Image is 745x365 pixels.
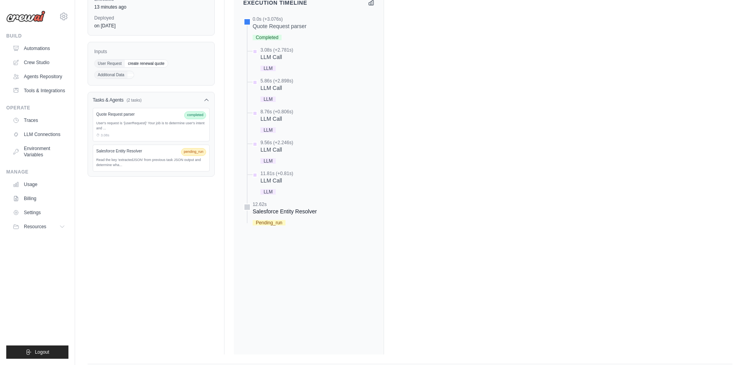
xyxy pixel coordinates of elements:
[181,148,206,156] span: pending_run
[260,53,293,61] div: LLM Call
[96,133,206,138] div: ⏱ 3.08s
[253,220,285,225] span: Pending_run
[184,111,206,119] span: completed
[9,178,68,191] a: Usage
[6,11,45,22] img: Logo
[127,97,142,103] span: (2 tasks)
[35,349,49,355] span: Logout
[260,66,276,71] span: LLM
[253,16,307,22] div: 0.0s (+3.076s)
[260,109,293,115] div: 8.76s (+0.806s)
[260,177,293,184] div: LLM Call
[253,201,317,208] div: 12.62s
[9,70,68,83] a: Agents Repository
[95,60,125,67] span: User Request
[253,208,317,215] div: Salesforce Entity Resolver
[95,71,127,79] span: Additional Data
[706,327,745,365] iframe: Chat Widget
[9,206,68,219] a: Settings
[9,56,68,69] a: Crew Studio
[9,142,68,161] a: Environment Variables
[94,4,126,10] time: October 13, 2025 at 21:57 PDT
[9,114,68,127] a: Traces
[96,148,178,154] div: Salesforce Entity Resolver
[6,105,68,111] div: Operate
[260,97,276,102] span: LLM
[6,33,68,39] div: Build
[96,157,206,168] div: Read the key 'extractedJSON' from previous task JSON output and determine wha...
[6,345,68,359] button: Logout
[260,47,293,53] div: 3.08s (+2.781s)
[9,220,68,233] button: Resources
[94,48,208,55] label: Inputs
[94,23,115,29] time: September 30, 2025 at 00:45 PDT
[93,97,124,103] h3: Tasks & Agents
[260,170,293,177] div: 11.81s (+0.81s)
[9,42,68,55] a: Automations
[6,169,68,175] div: Manage
[94,15,208,21] label: Deployed
[260,189,276,195] span: LLM
[96,111,181,117] div: Quote Request parser
[260,158,276,164] span: LLM
[9,84,68,97] a: Tools & Integrations
[260,140,293,146] div: 9.56s (+2.246s)
[9,192,68,205] a: Billing
[125,60,167,67] span: create renewal quote
[9,128,68,141] a: LLM Connections
[260,115,293,123] div: LLM Call
[260,78,293,84] div: 5.86s (+2.898s)
[96,121,206,131] div: User's request is '{userRequest}' Your job is to determine user's intent and ...
[260,127,276,133] span: LLM
[253,22,307,30] div: Quote Request parser
[260,146,293,154] div: LLM Call
[24,224,46,230] span: Resources
[260,84,293,92] div: LLM Call
[253,35,282,40] span: Completed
